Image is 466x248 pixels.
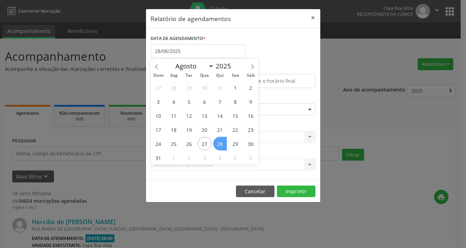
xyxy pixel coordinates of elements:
[167,137,181,150] span: Agosto 25, 2025
[167,151,181,165] span: Setembro 1, 2025
[244,151,258,165] span: Setembro 6, 2025
[229,137,242,150] span: Agosto 29, 2025
[235,63,315,74] label: ATÉ
[151,44,245,58] input: Selecione uma data ou intervalo
[277,186,315,197] button: Imprimir
[182,151,196,165] span: Setembro 2, 2025
[244,95,258,108] span: Agosto 9, 2025
[235,74,315,88] input: Selecione o horário final
[152,95,165,108] span: Agosto 3, 2025
[182,81,196,94] span: Julho 29, 2025
[167,95,181,108] span: Agosto 4, 2025
[198,151,211,165] span: Setembro 3, 2025
[181,73,197,78] span: Ter
[244,81,258,94] span: Agosto 2, 2025
[244,137,258,150] span: Agosto 30, 2025
[229,95,242,108] span: Agosto 8, 2025
[172,61,214,71] select: Month
[229,123,242,136] span: Agosto 22, 2025
[167,109,181,122] span: Agosto 11, 2025
[166,73,181,78] span: Seg
[214,61,237,71] input: Year
[197,73,212,78] span: Qua
[198,123,211,136] span: Agosto 20, 2025
[244,123,258,136] span: Agosto 23, 2025
[198,137,211,150] span: Agosto 27, 2025
[152,151,165,165] span: Agosto 31, 2025
[151,14,231,23] h5: Relatório de agendamentos
[306,9,320,26] button: Close
[167,123,181,136] span: Agosto 18, 2025
[213,109,227,122] span: Agosto 14, 2025
[213,137,227,150] span: Agosto 28, 2025
[198,109,211,122] span: Agosto 13, 2025
[213,81,227,94] span: Julho 31, 2025
[228,73,243,78] span: Sex
[151,73,166,78] span: Dom
[213,123,227,136] span: Agosto 21, 2025
[198,81,211,94] span: Julho 30, 2025
[212,73,228,78] span: Qui
[243,73,258,78] span: Sáb
[198,95,211,108] span: Agosto 6, 2025
[236,186,274,197] button: Cancelar
[229,109,242,122] span: Agosto 15, 2025
[182,123,196,136] span: Agosto 19, 2025
[213,151,227,165] span: Setembro 4, 2025
[182,95,196,108] span: Agosto 5, 2025
[152,137,165,150] span: Agosto 24, 2025
[229,81,242,94] span: Agosto 1, 2025
[151,33,206,44] label: DATA DE AGENDAMENTO
[182,109,196,122] span: Agosto 12, 2025
[244,109,258,122] span: Agosto 16, 2025
[152,81,165,94] span: Julho 27, 2025
[213,95,227,108] span: Agosto 7, 2025
[152,123,165,136] span: Agosto 17, 2025
[152,109,165,122] span: Agosto 10, 2025
[229,151,242,165] span: Setembro 5, 2025
[167,81,181,94] span: Julho 28, 2025
[182,137,196,150] span: Agosto 26, 2025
